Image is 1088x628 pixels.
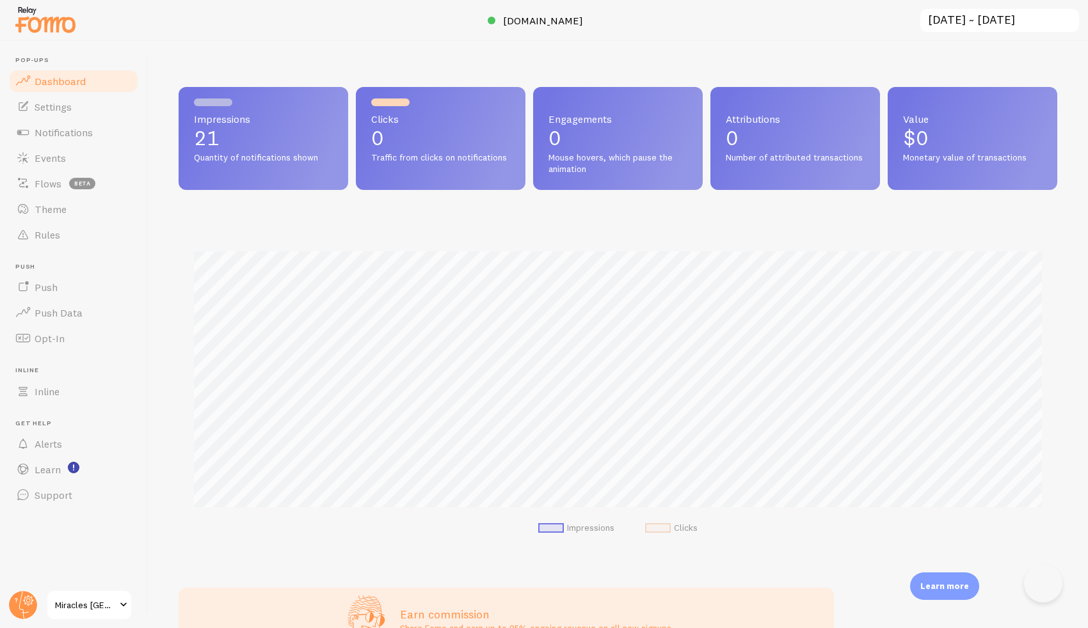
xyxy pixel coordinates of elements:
a: Events [8,145,140,171]
span: Value [903,114,1042,124]
a: Flows beta [8,171,140,196]
span: Push [15,263,140,271]
p: 0 [726,128,865,148]
a: Settings [8,94,140,120]
span: Alerts [35,437,62,450]
span: Mouse hovers, which pause the animation [548,152,687,175]
span: Learn [35,463,61,476]
span: Attributions [726,114,865,124]
span: Dashboard [35,75,86,88]
span: Opt-In [35,332,65,345]
span: $0 [903,125,929,150]
span: Number of attributed transactions [726,152,865,164]
span: Traffic from clicks on notifications [371,152,510,164]
p: 0 [548,128,687,148]
span: Rules [35,228,60,241]
li: Impressions [538,522,614,534]
span: Push [35,281,58,294]
li: Clicks [645,522,698,534]
span: Support [35,489,72,501]
a: Push [8,274,140,300]
a: Dashboard [8,68,140,94]
a: Inline [8,379,140,404]
span: Impressions [194,114,333,124]
iframe: Help Scout Beacon - Open [1024,564,1062,602]
a: Opt-In [8,326,140,351]
a: Support [8,482,140,508]
span: Quantity of notifications shown [194,152,333,164]
h3: Earn commission [400,607,671,622]
span: beta [69,178,95,189]
a: Push Data [8,300,140,326]
span: Inline [35,385,60,398]
span: Clicks [371,114,510,124]
a: Rules [8,222,140,247]
span: Pop-ups [15,56,140,65]
img: fomo-relay-logo-orange.svg [13,3,77,36]
span: Events [35,152,66,164]
span: Flows [35,177,61,190]
span: Notifications [35,126,93,139]
a: Theme [8,196,140,222]
div: Learn more [910,572,979,600]
a: Learn [8,457,140,482]
span: Push Data [35,306,83,319]
p: 21 [194,128,333,148]
p: 0 [371,128,510,148]
span: Get Help [15,420,140,428]
span: Monetary value of transactions [903,152,1042,164]
p: Learn more [920,580,969,592]
span: Miracles [GEOGRAPHIC_DATA] [55,597,116,613]
span: Engagements [548,114,687,124]
span: Settings [35,100,72,113]
a: Alerts [8,431,140,457]
span: Inline [15,366,140,375]
a: Miracles [GEOGRAPHIC_DATA] [46,590,132,620]
a: Notifications [8,120,140,145]
span: Theme [35,203,67,216]
svg: <p>Watch New Feature Tutorials!</p> [68,462,79,473]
